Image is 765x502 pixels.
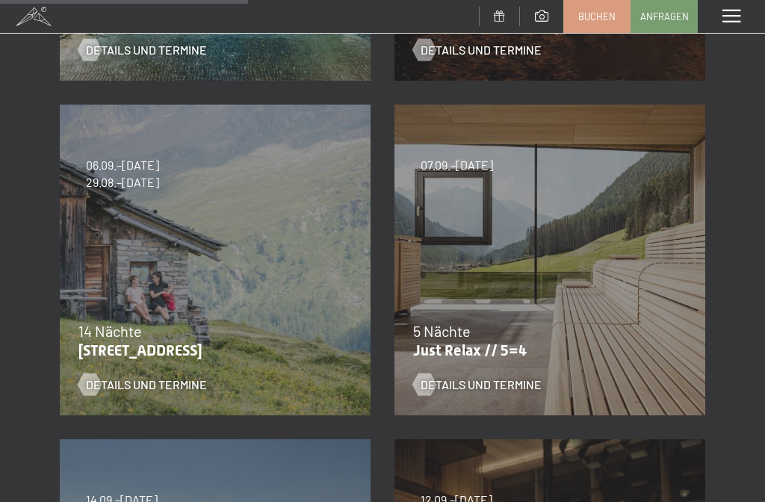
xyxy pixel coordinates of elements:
span: Buchen [578,10,616,23]
p: [STREET_ADDRESS] [78,341,344,359]
a: Buchen [564,1,630,32]
a: Details und Termine [413,376,542,393]
a: Details und Termine [78,42,207,58]
span: Details und Termine [86,42,207,58]
span: 14 Nächte [78,322,142,340]
span: Details und Termine [421,376,542,393]
a: Anfragen [631,1,697,32]
span: 5 Nächte [413,322,471,340]
p: Just Relax // 5=4 [413,341,679,359]
span: 07.09.–[DATE] [421,157,493,173]
span: Details und Termine [421,42,542,58]
span: 29.08.–[DATE] [86,174,159,190]
a: Details und Termine [413,42,542,58]
span: 06.09.–[DATE] [86,157,159,173]
span: Anfragen [640,10,689,23]
a: Details und Termine [78,376,207,393]
span: Details und Termine [86,376,207,393]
